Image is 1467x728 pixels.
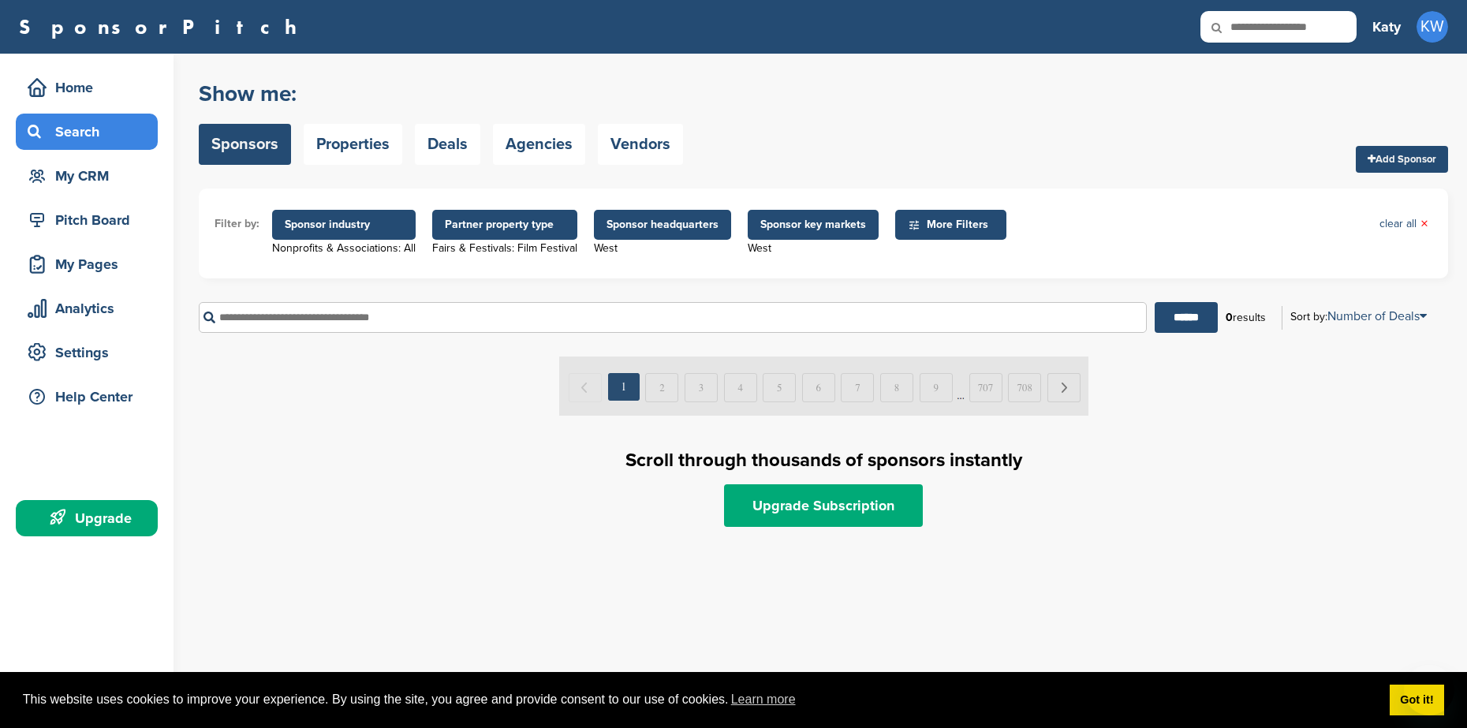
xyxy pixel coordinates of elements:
b: 0 [1226,311,1233,324]
div: Settings [24,338,158,367]
span: Sponsor key markets [760,216,866,233]
div: Help Center [24,383,158,411]
div: Upgrade [24,504,158,532]
img: Paginate [559,357,1088,416]
span: This website uses cookies to improve your experience. By using the site, you agree and provide co... [23,688,1377,711]
a: SponsorPitch [19,17,307,37]
div: Pitch Board [24,206,158,234]
div: results [1218,304,1274,331]
a: Agencies [493,124,585,165]
span: More Filters [908,216,999,233]
iframe: Button to launch messaging window [1404,665,1454,715]
a: Settings [16,334,158,371]
div: Search [24,118,158,146]
a: Number of Deals [1327,308,1427,324]
div: Analytics [24,294,158,323]
a: Pitch Board [16,202,158,238]
a: Upgrade Subscription [724,484,923,527]
div: Home [24,73,158,102]
a: My Pages [16,246,158,282]
li: Filter by: [215,215,259,233]
div: Nonprofits & Associations: All [272,240,416,257]
a: learn more about cookies [729,688,798,711]
a: Deals [415,124,480,165]
div: Sort by: [1290,310,1427,323]
a: Properties [304,124,402,165]
div: West [748,240,879,257]
a: Search [16,114,158,150]
a: Sponsors [199,124,291,165]
span: × [1420,215,1428,233]
span: KW [1417,11,1448,43]
div: Fairs & Festivals: Film Festival [432,240,577,257]
a: My CRM [16,158,158,194]
span: Sponsor headquarters [607,216,719,233]
h1: Scroll through thousands of sponsors instantly [199,446,1448,475]
a: Home [16,69,158,106]
span: Partner property type [445,216,565,233]
div: My Pages [24,250,158,278]
a: Add Sponsor [1356,146,1448,173]
h2: Show me: [199,80,683,108]
a: Katy [1372,9,1401,44]
a: dismiss cookie message [1390,685,1444,716]
span: Sponsor industry [285,216,403,233]
a: Analytics [16,290,158,327]
div: My CRM [24,162,158,190]
h3: Katy [1372,16,1401,38]
a: clear all× [1379,215,1428,233]
a: Upgrade [16,500,158,536]
div: West [594,240,731,257]
a: Help Center [16,379,158,415]
a: Vendors [598,124,683,165]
